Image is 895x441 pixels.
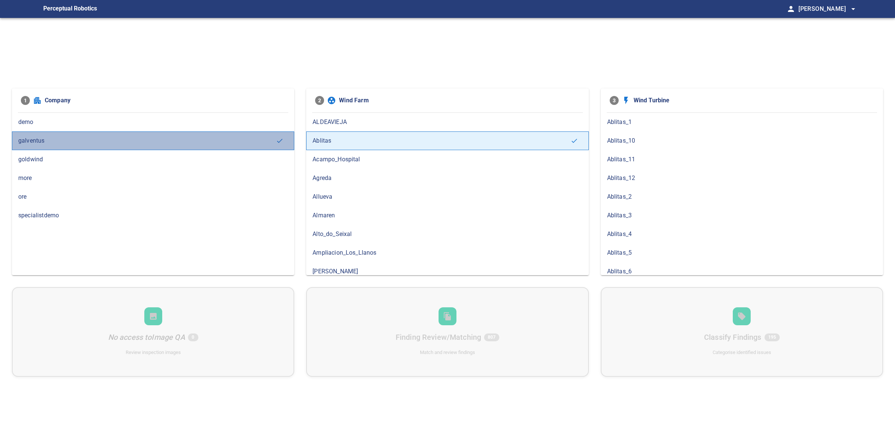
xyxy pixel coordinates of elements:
button: [PERSON_NAME] [795,1,858,16]
div: Ablitas_3 [601,206,883,225]
span: [PERSON_NAME] [313,267,582,276]
div: galventus [12,131,294,150]
div: Ablitas_11 [601,150,883,169]
div: Ablitas_1 [601,113,883,131]
span: demo [18,118,288,127]
span: Alto_do_Seixal [313,230,582,239]
span: galventus [18,136,276,145]
div: Ablitas_6 [601,262,883,281]
div: Ablitas [306,131,588,150]
span: person [786,4,795,13]
div: more [12,169,294,187]
span: Ablitas_3 [607,211,877,220]
span: Allueva [313,192,582,201]
span: more [18,174,288,183]
span: ALDEAVIEJA [313,118,582,127]
span: Ampliacion_Los_Llanos [313,248,582,257]
div: Allueva [306,187,588,206]
div: Ablitas_2 [601,187,883,206]
figcaption: Perceptual Robotics [43,3,97,15]
span: Ablitas_10 [607,136,877,145]
span: Ablitas [313,136,570,145]
span: Ablitas_12 [607,174,877,183]
span: Almaren [313,211,582,220]
div: Acampo_Hospital [306,150,588,169]
div: [PERSON_NAME] [306,262,588,281]
div: ALDEAVIEJA [306,113,588,131]
span: Ablitas_1 [607,118,877,127]
span: Agreda [313,174,582,183]
div: demo [12,113,294,131]
div: Almaren [306,206,588,225]
div: Alto_do_Seixal [306,225,588,243]
div: ore [12,187,294,206]
span: Acampo_Hospital [313,155,582,164]
div: Ampliacion_Los_Llanos [306,243,588,262]
span: ore [18,192,288,201]
div: Ablitas_4 [601,225,883,243]
span: Ablitas_2 [607,192,877,201]
span: Ablitas_4 [607,230,877,239]
div: Agreda [306,169,588,187]
div: Ablitas_10 [601,131,883,150]
div: goldwind [12,150,294,169]
div: Ablitas_5 [601,243,883,262]
span: 2 [315,96,324,105]
div: specialistdemo [12,206,294,225]
span: Wind Farm [339,96,580,105]
span: [PERSON_NAME] [798,4,858,14]
span: specialistdemo [18,211,288,220]
span: Ablitas_6 [607,267,877,276]
span: Ablitas_5 [607,248,877,257]
span: Wind Turbine [634,96,874,105]
span: goldwind [18,155,288,164]
span: Ablitas_11 [607,155,877,164]
span: 3 [610,96,619,105]
span: 1 [21,96,30,105]
span: Company [45,96,285,105]
div: Ablitas_12 [601,169,883,187]
span: arrow_drop_down [849,4,858,13]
